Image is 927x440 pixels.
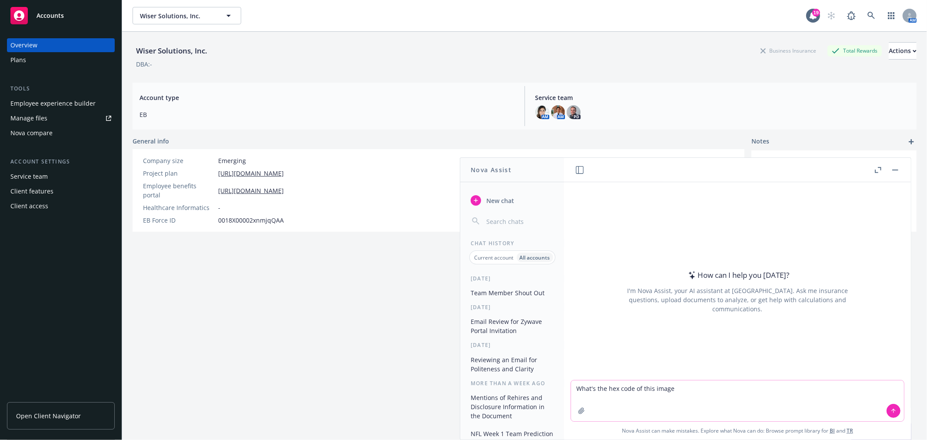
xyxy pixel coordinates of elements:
[10,170,48,183] div: Service team
[218,169,284,178] a: [URL][DOMAIN_NAME]
[143,169,215,178] div: Project plan
[140,11,215,20] span: Wiser Solutions, Inc.
[143,156,215,165] div: Company size
[467,390,557,423] button: Mentions of Rehires and Disclosure Information in the Document
[551,105,565,119] img: photo
[467,286,557,300] button: Team Member Shout Out
[827,45,882,56] div: Total Rewards
[218,186,284,195] a: [URL][DOMAIN_NAME]
[10,199,48,213] div: Client access
[467,193,557,208] button: New chat
[847,427,853,434] a: TR
[485,215,554,227] input: Search chats
[460,240,564,247] div: Chat History
[467,314,557,338] button: Email Review for Zywave Portal Invitation
[823,7,840,24] a: Start snowing
[686,270,790,281] div: How can I help you [DATE]?
[568,422,907,440] span: Nova Assist can make mistakes. Explore what Nova can do: Browse prompt library for and
[7,199,115,213] a: Client access
[7,53,115,67] a: Plans
[10,111,47,125] div: Manage files
[16,411,81,420] span: Open Client Navigator
[812,9,820,17] div: 19
[475,254,514,261] p: Current account
[751,137,769,147] span: Notes
[535,93,910,102] span: Service team
[535,105,549,119] img: photo
[471,165,512,174] h1: Nova Assist
[7,126,115,140] a: Nova compare
[133,7,241,24] button: Wiser Solutions, Inc.
[133,137,169,146] span: General info
[460,275,564,282] div: [DATE]
[7,97,115,110] a: Employee experience builder
[136,60,152,69] div: DBA: -
[10,126,53,140] div: Nova compare
[10,184,53,198] div: Client features
[10,53,26,67] div: Plans
[140,93,514,102] span: Account type
[218,156,246,165] span: Emerging
[7,157,115,166] div: Account settings
[889,42,917,60] button: Actions
[615,286,860,313] div: I'm Nova Assist, your AI assistant at [GEOGRAPHIC_DATA]. Ask me insurance questions, upload docum...
[520,254,550,261] p: All accounts
[10,38,37,52] div: Overview
[7,3,115,28] a: Accounts
[883,7,900,24] a: Switch app
[143,181,215,200] div: Employee benefits portal
[37,12,64,19] span: Accounts
[485,196,514,205] span: New chat
[830,427,835,434] a: BI
[460,341,564,349] div: [DATE]
[756,45,821,56] div: Business Insurance
[467,353,557,376] button: Reviewing an Email for Politeness and Clarity
[218,203,220,212] span: -
[843,7,860,24] a: Report a Bug
[7,84,115,93] div: Tools
[143,216,215,225] div: EB Force ID
[571,380,904,421] textarea: What's the hex code of this image
[889,43,917,59] div: Actions
[7,184,115,198] a: Client features
[906,137,917,147] a: add
[218,216,284,225] span: 0018X00002xnmjqQAA
[7,38,115,52] a: Overview
[140,110,514,119] span: EB
[460,303,564,311] div: [DATE]
[7,170,115,183] a: Service team
[133,45,211,57] div: Wiser Solutions, Inc.
[863,7,880,24] a: Search
[460,380,564,387] div: More than a week ago
[143,203,215,212] div: Healthcare Informatics
[7,111,115,125] a: Manage files
[567,105,581,119] img: photo
[10,97,96,110] div: Employee experience builder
